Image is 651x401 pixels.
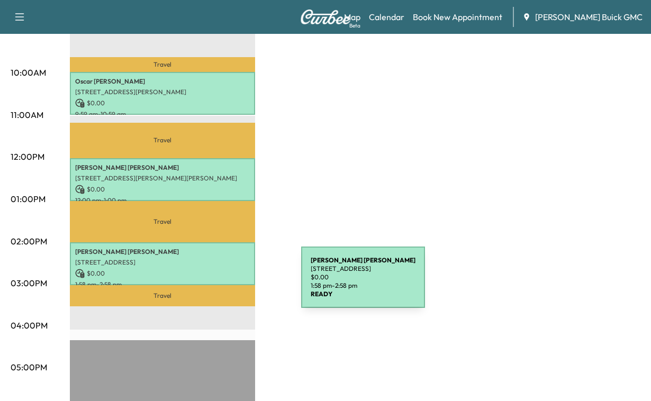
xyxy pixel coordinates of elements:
p: 1:58 pm - 2:58 pm [75,280,250,289]
p: $ 0.00 [75,98,250,108]
p: 10:00AM [11,66,46,79]
div: Beta [349,22,360,30]
p: [PERSON_NAME] [PERSON_NAME] [75,248,250,256]
p: 05:00PM [11,361,47,373]
p: 01:00PM [11,193,46,205]
p: 04:00PM [11,319,48,332]
p: 03:00PM [11,277,47,289]
span: [PERSON_NAME] Buick GMC [535,11,643,23]
a: MapBeta [344,11,360,23]
img: Curbee Logo [300,10,351,24]
p: Oscar [PERSON_NAME] [75,77,250,86]
p: [STREET_ADDRESS][PERSON_NAME] [75,88,250,96]
p: 11:00AM [11,108,43,121]
p: 02:00PM [11,235,47,248]
p: $ 0.00 [75,269,250,278]
p: [PERSON_NAME] [PERSON_NAME] [75,163,250,172]
p: [STREET_ADDRESS] [75,258,250,267]
p: Travel [70,123,255,158]
a: Book New Appointment [413,11,502,23]
p: [STREET_ADDRESS][PERSON_NAME][PERSON_NAME] [75,174,250,183]
p: Travel [70,57,255,72]
p: Travel [70,201,255,242]
p: 9:59 am - 10:59 am [75,110,250,119]
a: Calendar [369,11,404,23]
p: 12:00 pm - 1:00 pm [75,196,250,205]
p: $ 0.00 [75,185,250,194]
p: Travel [70,285,255,306]
p: 12:00PM [11,150,44,163]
